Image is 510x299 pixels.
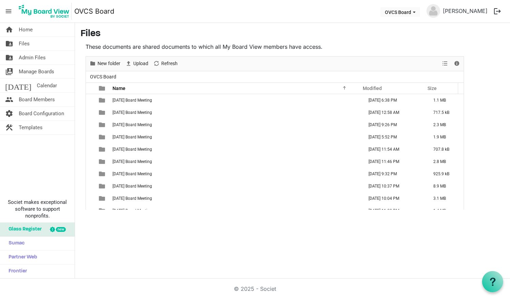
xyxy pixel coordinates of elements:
td: November 14, 2023 5:52 PM column header Modified [361,131,426,143]
td: checkbox [86,180,95,192]
div: View [439,57,451,71]
span: Sumac [5,237,25,250]
a: © 2025 - Societ [234,285,276,292]
div: Refresh [151,57,180,71]
span: Files [19,37,30,50]
button: Upload [124,59,150,68]
td: 2024-02-20 Board Meeting is template cell column header Name [110,168,361,180]
td: is template cell column header type [95,192,110,205]
span: [DATE] Board Meeting [112,159,152,164]
a: OVCS Board [74,4,114,18]
td: 3.1 MB is template cell column header Size [426,192,464,205]
td: checkbox [86,155,95,168]
span: people [5,93,13,106]
a: My Board View Logo [17,3,74,20]
button: Refresh [152,59,179,68]
span: [DATE] Board Meeting [112,122,152,127]
td: 717.5 kB is template cell column header Size [426,106,464,119]
span: Home [19,23,33,36]
td: February 18, 2024 9:32 PM column header Modified [361,168,426,180]
h3: Files [80,28,505,40]
td: May 19, 2024 11:22 PM column header Modified [361,205,426,217]
a: [PERSON_NAME] [440,4,490,18]
td: checkbox [86,119,95,131]
td: checkbox [86,94,95,106]
span: OVCS Board [89,73,118,81]
span: [DATE] Board Meeting [112,171,152,176]
td: 1.1 MB is template cell column header Size [426,94,464,106]
span: construction [5,121,13,134]
td: November 27, 2023 11:54 AM column header Modified [361,143,426,155]
td: April 16, 2024 10:04 PM column header Modified [361,192,426,205]
span: [DATE] [5,79,31,92]
span: menu [2,5,15,18]
td: is template cell column header type [95,155,110,168]
span: [DATE] Board Meeting [112,110,152,115]
td: is template cell column header type [95,168,110,180]
span: Calendar [37,79,57,92]
span: New folder [97,59,121,68]
td: is template cell column header type [95,94,110,106]
td: 2023-08-22 Board Meeting is template cell column header Name [110,94,361,106]
span: folder_shared [5,37,13,50]
td: checkbox [86,205,95,217]
span: [DATE] Board Meeting [112,208,152,213]
td: 1.4 MB is template cell column header Size [426,205,464,217]
span: [DATE] Board Meeting [112,184,152,189]
span: [DATE] Board Meeting [112,98,152,103]
p: These documents are shared documents to which all My Board View members have access. [86,43,464,51]
span: Board Configuration [19,107,64,120]
td: 8.9 MB is template cell column header Size [426,180,464,192]
td: 2023-11-28 Board Meeting is template cell column header Name [110,143,361,155]
td: checkbox [86,143,95,155]
td: checkbox [86,131,95,143]
td: 2.3 MB is template cell column header Size [426,119,464,131]
td: 2024-01-16 Board Meeting is template cell column header Name [110,155,361,168]
td: August 27, 2023 6:38 PM column header Modified [361,94,426,106]
td: 2024-05-20 Board Meeting is template cell column header Name [110,205,361,217]
span: Manage Boards [19,65,54,78]
span: Board Members [19,93,55,106]
span: Admin Files [19,51,46,64]
button: View dropdownbutton [441,59,449,68]
div: Upload [123,57,151,71]
span: [DATE] Board Meeting [112,147,152,152]
button: OVCS Board dropdownbutton [380,7,420,17]
td: is template cell column header type [95,143,110,155]
span: switch_account [5,65,13,78]
td: 2023-09-19 Board Meeting is template cell column header Name [110,106,361,119]
span: Partner Web [5,251,37,264]
div: new [56,227,66,232]
span: Modified [363,86,382,91]
td: March 19, 2024 10:37 PM column header Modified [361,180,426,192]
span: folder_shared [5,51,13,64]
span: [DATE] Board Meeting [112,135,152,139]
div: New folder [87,57,123,71]
span: Templates [19,121,43,134]
img: My Board View Logo [17,3,72,20]
div: Details [451,57,463,71]
span: home [5,23,13,36]
td: 2024-04-16 Board Meeting is template cell column header Name [110,192,361,205]
td: 707.8 kB is template cell column header Size [426,143,464,155]
td: 925.9 kB is template cell column header Size [426,168,464,180]
button: New folder [88,59,122,68]
td: checkbox [86,168,95,180]
span: Refresh [161,59,178,68]
span: Name [112,86,125,91]
td: is template cell column header type [95,131,110,143]
span: Upload [133,59,149,68]
button: logout [490,4,505,18]
td: is template cell column header type [95,205,110,217]
img: no-profile-picture.svg [426,4,440,18]
span: settings [5,107,13,120]
span: Glass Register [5,223,42,236]
span: Frontier [5,265,27,278]
button: Details [452,59,462,68]
td: 2023-10-17 Board Meeting is template cell column header Name [110,119,361,131]
td: checkbox [86,106,95,119]
td: January 16, 2024 11:46 PM column header Modified [361,155,426,168]
td: is template cell column header type [95,106,110,119]
span: Size [427,86,437,91]
td: September 19, 2023 12:58 AM column header Modified [361,106,426,119]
